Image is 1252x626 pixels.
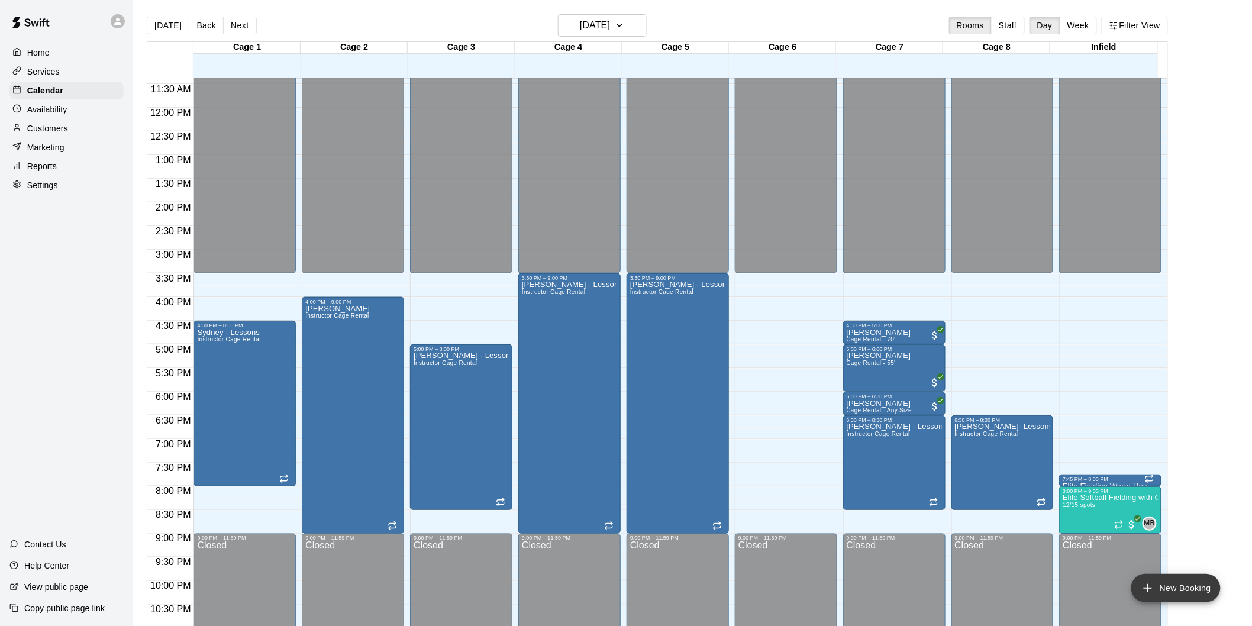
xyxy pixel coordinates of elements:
span: 9:30 PM [153,557,194,567]
span: 3:00 PM [153,250,194,260]
div: Cage 2 [301,42,408,53]
p: Customers [27,122,68,134]
span: 1:30 PM [153,179,194,189]
div: 4:30 PM – 5:00 PM: Adam Schifferdecker [843,321,946,344]
span: All customers have paid [929,401,941,412]
p: Help Center [24,560,69,572]
div: 9:00 PM – 11:59 PM [522,535,617,541]
div: Cage 5 [622,42,729,53]
div: 9:00 PM – 11:59 PM [955,535,1050,541]
span: Instructor Cage Rental [955,431,1018,437]
span: 12:00 PM [147,108,193,118]
div: Cage 4 [515,42,622,53]
a: Customers [9,120,124,137]
div: 5:00 PM – 8:30 PM: Alissa Hodge - Lessons [410,344,512,510]
p: Home [27,47,50,59]
div: 5:00 PM – 6:00 PM [847,346,942,352]
div: 3:30 PM – 9:00 PM: Casey Shaw - Lessons [627,273,729,534]
span: Cage Rental - 55' [847,360,896,366]
span: 4:00 PM [153,297,194,307]
span: All customers have paid [929,377,941,389]
div: Cage 8 [943,42,1050,53]
div: Cage 7 [836,42,943,53]
button: Rooms [949,17,992,34]
div: 3:30 PM – 9:00 PM [522,275,617,281]
span: 8:30 PM [153,510,194,520]
a: Settings [9,176,124,194]
span: 8:00 PM [153,486,194,496]
div: 9:00 PM – 11:59 PM [305,535,401,541]
div: 9:00 PM – 11:59 PM [738,535,834,541]
span: 10:00 PM [147,581,193,591]
span: 4:30 PM [153,321,194,331]
span: Recurring event [279,474,289,483]
p: Contact Us [24,538,66,550]
div: 9:00 PM – 11:59 PM [847,535,942,541]
span: Recurring event [496,498,505,507]
p: Marketing [27,141,64,153]
a: Marketing [9,138,124,156]
div: Home [9,44,124,62]
div: Cage 3 [408,42,515,53]
button: Back [189,17,224,34]
p: Calendar [27,85,63,96]
div: Cage 1 [193,42,301,53]
span: Recurring event [388,521,397,531]
span: 7:30 PM [153,463,194,473]
div: Infield [1050,42,1157,53]
div: 7:45 PM – 8:00 PM [1063,476,1158,482]
span: Recurring event [712,521,722,531]
div: 8:00 PM – 9:00 PM [1063,488,1158,494]
span: 2:30 PM [153,226,194,236]
div: 6:00 PM – 6:30 PM: Kristy Mandrell [843,392,946,415]
span: 5:00 PM [153,344,194,354]
button: Next [223,17,256,34]
span: Madalyn Bone [1147,517,1157,531]
p: Reports [27,160,57,172]
span: All customers have paid [929,330,941,341]
span: 6:30 PM [153,415,194,425]
div: 4:30 PM – 8:00 PM: Sydney - Lessons [193,321,296,486]
span: MB [1144,518,1156,530]
div: 6:30 PM – 8:30 PM: Alison- Lessons [951,415,1054,510]
div: 4:00 PM – 9:00 PM: Whitney Wendel - Lessson [302,297,404,534]
span: Instructor Cage Rental [414,360,477,366]
div: Cage 6 [729,42,836,53]
span: 2:00 PM [153,202,194,212]
p: Settings [27,179,58,191]
div: 6:30 PM – 8:30 PM: Morgan Baer - Lessons [843,415,946,510]
div: Services [9,63,124,80]
div: 5:00 PM – 8:30 PM [414,346,509,352]
div: 7:45 PM – 8:00 PM: Elite Fielding Warm-Ups [1059,475,1161,486]
button: [DATE] [558,14,647,37]
span: 12/15 spots filled [1063,502,1095,508]
button: Staff [991,17,1025,34]
div: 4:30 PM – 8:00 PM [197,322,292,328]
span: Recurring event [1114,520,1124,530]
button: Filter View [1102,17,1168,34]
div: 8:00 PM – 9:00 PM: Elite Softball Fielding with Coach Bone [1059,486,1161,534]
span: Instructor Cage Rental [197,336,260,343]
button: Day [1030,17,1060,34]
button: Week [1060,17,1097,34]
p: View public page [24,581,88,593]
div: Reports [9,157,124,175]
div: 9:00 PM – 11:59 PM [1063,535,1158,541]
p: Copy public page link [24,602,105,614]
p: Services [27,66,60,78]
div: 6:30 PM – 8:30 PM [955,417,1050,423]
span: 7:00 PM [153,439,194,449]
span: Recurring event [604,521,614,531]
div: Madalyn Bone [1143,517,1157,531]
div: 4:30 PM – 5:00 PM [847,322,942,328]
div: 6:00 PM – 6:30 PM [847,393,942,399]
span: 3:30 PM [153,273,194,283]
span: Recurring event [929,498,938,507]
span: Instructor Cage Rental [847,431,910,437]
a: Calendar [9,82,124,99]
span: 9:00 PM [153,534,194,544]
